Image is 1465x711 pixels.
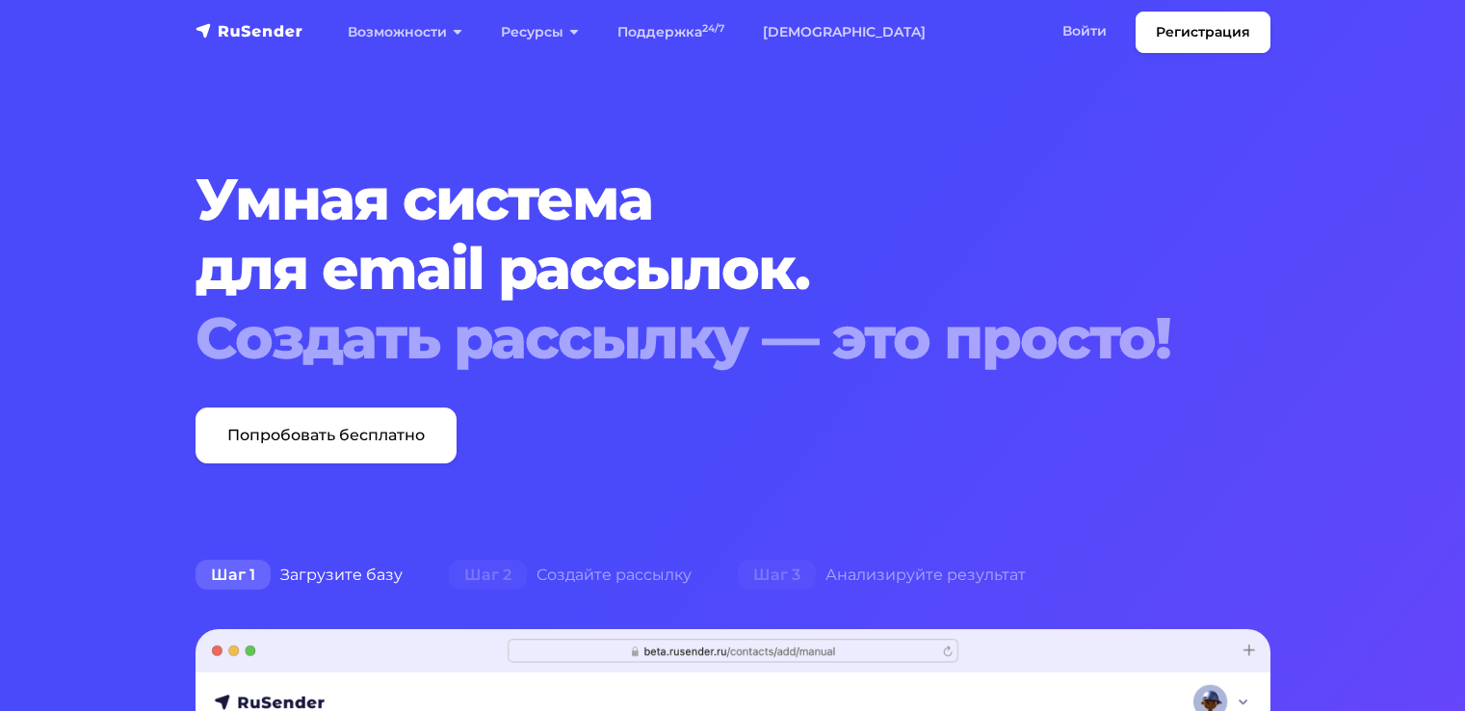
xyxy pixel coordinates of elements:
[702,22,724,35] sup: 24/7
[715,556,1049,594] div: Анализируйте результат
[1043,12,1126,51] a: Войти
[196,408,457,463] a: Попробовать бесплатно
[196,165,1179,373] h1: Умная система для email рассылок.
[196,303,1179,373] div: Создать рассылку — это просто!
[172,556,426,594] div: Загрузите базу
[744,13,945,52] a: [DEMOGRAPHIC_DATA]
[328,13,482,52] a: Возможности
[449,560,527,591] span: Шаг 2
[738,560,816,591] span: Шаг 3
[482,13,598,52] a: Ресурсы
[598,13,744,52] a: Поддержка24/7
[426,556,715,594] div: Создайте рассылку
[1136,12,1270,53] a: Регистрация
[196,21,303,40] img: RuSender
[196,560,271,591] span: Шаг 1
